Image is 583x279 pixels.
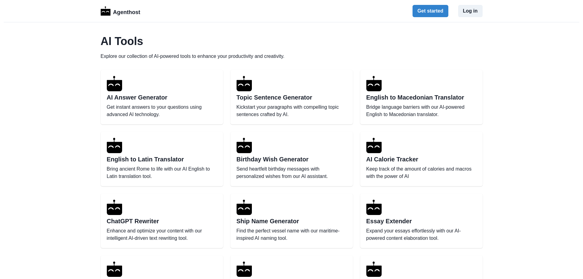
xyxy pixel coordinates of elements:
img: Passive to Active Voice Converter [237,262,252,277]
h2: Birthday Wish Generator [237,156,347,163]
a: AI Answer GeneratorAI Answer GeneratorGet instant answers to your questions using advanced AI tec... [101,70,223,124]
p: Kickstart your paragraphs with compelling topic sentences crafted by AI. [237,104,347,118]
a: Essay ExtenderEssay ExtenderExpand your essays effortlessly with our AI-powered content elaborati... [360,194,483,248]
h2: ChatGPT Rewriter [107,217,217,225]
a: ChatGPT RewriterChatGPT RewriterEnhance and optimize your content with our intelligent AI-driven ... [101,194,223,248]
h2: Essay Extender [366,217,476,225]
button: Log in [458,5,483,17]
a: Topic Sentence GeneratorTopic Sentence GeneratorKickstart your paragraphs with compelling topic s... [230,70,353,124]
h2: Ship Name Generator [237,217,347,225]
h2: AI Tools [101,35,483,48]
img: Random Topic Generator [366,262,382,277]
p: Send heartfelt birthday messages with personalized wishes from our AI assistant. [237,165,347,180]
h2: AI Calorie Tracker [366,156,476,163]
img: AI Response Generator [107,262,122,277]
img: Logo [101,6,111,16]
p: Keep track of the amount of calories and macros with the power of AI [366,165,476,180]
a: LogoAgenthost [101,6,140,17]
p: Expand your essays effortlessly with our AI-powered content elaboration tool. [366,227,476,242]
img: Topic Sentence Generator [237,76,252,91]
p: Agenthost [113,6,140,17]
img: AI Calorie Tracker [366,138,382,153]
p: Get instant answers to your questions using advanced AI technology. [107,104,217,118]
h2: English to Macedonian Translator [366,94,476,101]
a: English to Latin TranslatorEnglish to Latin TranslatorBring ancient Rome to life with our AI Engl... [101,132,223,186]
img: AI Answer Generator [107,76,122,91]
img: English to Latin Translator [107,138,122,153]
img: Ship Name Generator [237,200,252,215]
p: Bridge language barriers with our AI-powered English to Macedonian translator. [366,104,476,118]
img: ChatGPT Rewriter [107,200,122,215]
img: Birthday Wish Generator [237,138,252,153]
a: Birthday Wish GeneratorBirthday Wish GeneratorSend heartfelt birthday messages with personalized ... [230,132,353,186]
p: Explore our collection of AI-powered tools to enhance your productivity and creativity. [101,53,483,60]
button: Get started [413,5,448,17]
p: Find the perfect vessel name with our maritime-inspired AI naming tool. [237,227,347,242]
a: Ship Name GeneratorShip Name GeneratorFind the perfect vessel name with our maritime-inspired AI ... [230,194,353,248]
img: Essay Extender [366,200,382,215]
h2: English to Latin Translator [107,156,217,163]
a: English to Macedonian TranslatorEnglish to Macedonian TranslatorBridge language barriers with our... [360,70,483,124]
p: Bring ancient Rome to life with our AI English to Latin translation tool. [107,165,217,180]
h2: Topic Sentence Generator [237,94,347,101]
img: English to Macedonian Translator [366,76,382,91]
a: AI Calorie TrackerAI Calorie TrackerKeep track of the amount of calories and macros with the powe... [360,132,483,186]
h2: AI Answer Generator [107,94,217,101]
p: Enhance and optimize your content with our intelligent AI-driven text rewriting tool. [107,227,217,242]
